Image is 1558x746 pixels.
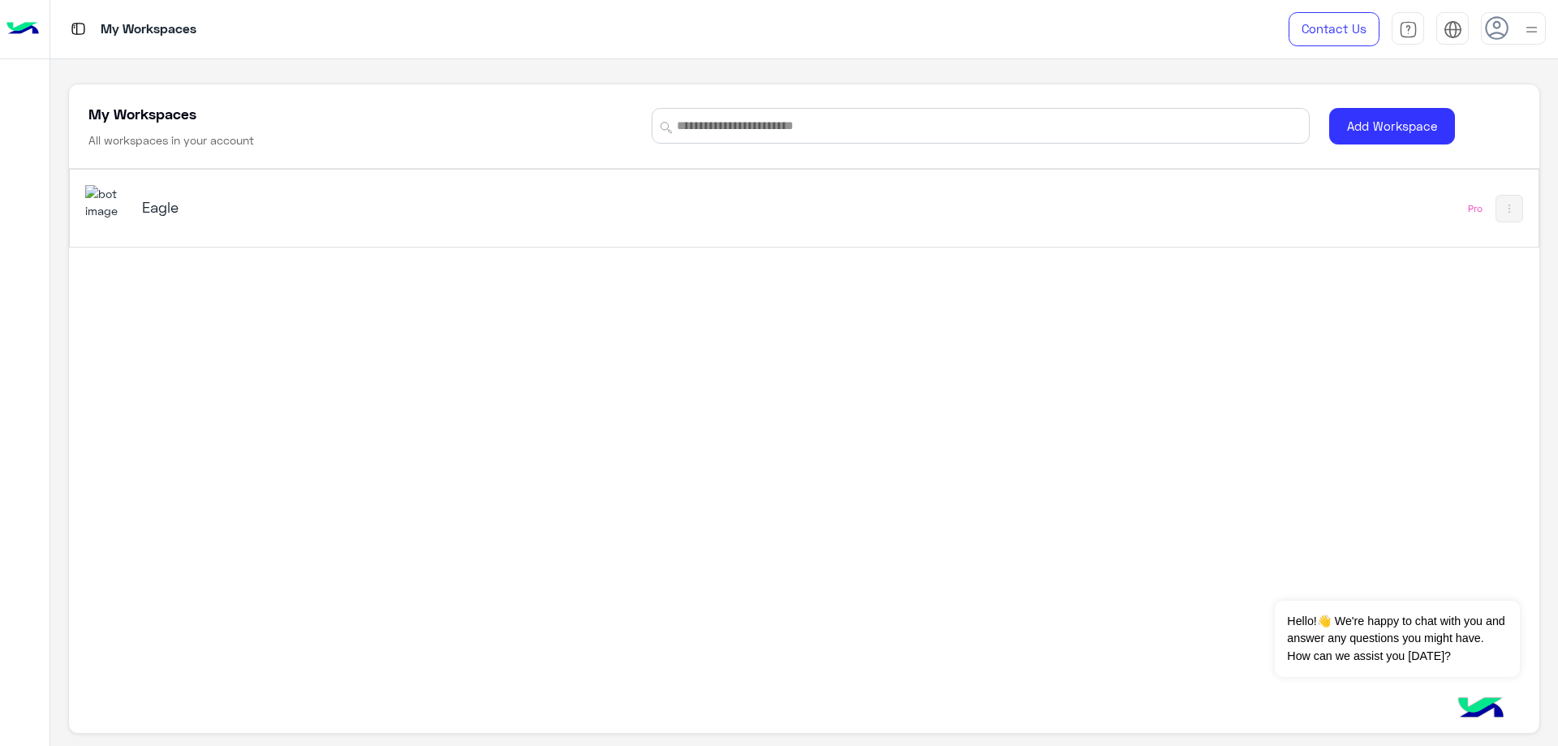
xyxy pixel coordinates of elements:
[1392,12,1424,46] a: tab
[6,12,39,46] img: Logo
[1468,202,1483,215] div: Pro
[1329,108,1455,144] button: Add Workspace
[85,185,129,220] img: 713415422032625
[1453,681,1509,738] img: hulul-logo.png
[1521,19,1542,40] img: profile
[101,19,196,41] p: My Workspaces
[68,19,88,39] img: tab
[88,132,254,149] h6: All workspaces in your account
[142,197,660,217] h5: Eagle
[1289,12,1379,46] a: Contact Us
[1444,20,1462,39] img: tab
[1399,20,1418,39] img: tab
[1275,601,1519,677] span: Hello!👋 We're happy to chat with you and answer any questions you might have. How can we assist y...
[88,104,196,123] h5: My Workspaces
